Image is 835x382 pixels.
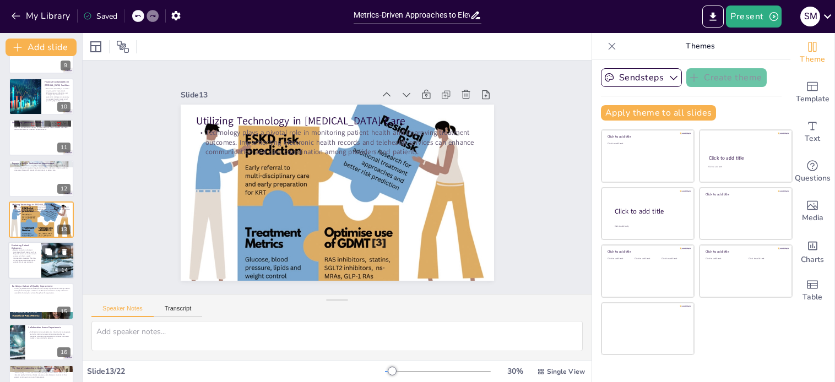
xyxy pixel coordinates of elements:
[12,288,71,294] p: A strong organizational culture that prioritizes quality improvement encourages staff to identify...
[87,366,385,376] div: Slide 13 / 22
[795,172,831,184] span: Questions
[635,258,659,260] div: Click to add text
[608,249,686,254] div: Click to add title
[12,372,71,378] p: Leadership plays a crucial role in driving quality improvement efforts. Leaders must champion qua...
[45,80,71,86] p: Financial Sustainability in [MEDICAL_DATA] Facilities
[28,326,71,329] p: Collaboration Across Departments
[12,203,71,206] p: Utilizing Technology in [MEDICAL_DATA] Care
[57,225,71,234] div: 13
[58,265,71,275] div: 14
[662,258,686,260] div: Click to add text
[800,6,820,28] button: S M
[181,90,375,100] div: Slide 13
[12,285,71,288] p: Building a Culture of Quality Improvement
[45,88,71,102] p: Financial sustainability is crucial for ongoing quality improvement. Effective resource allocatio...
[12,165,71,171] p: Engaging staff at all levels in quality improvement initiatives fosters a culture of accountabili...
[8,242,74,279] div: 14
[706,258,740,260] div: Click to add text
[9,160,74,197] div: 12
[9,201,74,238] div: 13
[702,6,724,28] button: Export to PowerPoint
[790,112,834,152] div: Add text boxes
[6,39,77,56] button: Add slide
[615,206,685,216] div: Click to add title
[502,366,528,376] div: 30 %
[57,143,71,152] div: 11
[800,53,825,66] span: Theme
[803,291,822,303] span: Table
[615,225,684,227] div: Click to add body
[57,102,71,112] div: 10
[87,38,105,56] div: Layout
[709,155,782,161] div: Click to add title
[12,367,71,370] p: The Role of Leadership in Quality Improvement
[9,37,74,74] div: 9
[706,192,784,197] div: Click to add title
[601,105,716,121] button: Apply theme to all slides
[708,166,782,168] div: Click to add text
[726,6,781,28] button: Present
[790,231,834,271] div: Add charts and graphs
[42,245,55,258] button: Duplicate Slide
[12,244,38,250] p: Evaluating Patient Outcomes
[601,68,682,87] button: Sendsteps
[61,61,71,70] div: 9
[686,68,767,87] button: Create theme
[805,133,820,145] span: Text
[800,7,820,26] div: S M
[116,40,129,53] span: Position
[12,206,71,212] p: Technology plays a pivotal role in monitoring patient health and improving treatment outcomes. Im...
[196,128,478,157] p: Technology plays a pivotal role in monitoring patient health and improving treatment outcomes. Im...
[12,124,71,130] p: Streamlining operations through process optimization and staff training can reduce wait times and...
[9,283,74,319] div: 15
[154,305,203,317] button: Transcript
[57,347,71,357] div: 16
[547,367,585,376] span: Single View
[12,249,38,263] p: Regular evaluation of patient outcomes through metrics such as hospitalization rates and treatmen...
[706,249,784,254] div: Click to add title
[354,7,470,23] input: Insert title
[608,143,686,145] div: Click to add text
[608,134,686,139] div: Click to add title
[57,307,71,316] div: 15
[58,245,71,258] button: Delete Slide
[83,11,117,21] div: Saved
[9,119,74,156] div: 11
[749,258,783,260] div: Click to add text
[608,258,632,260] div: Click to add text
[196,113,478,128] p: Utilizing Technology in [MEDICAL_DATA] Care
[9,78,74,114] div: 10
[28,331,71,339] p: Collaboration among departments, including risk management, is vital for identifying risks and im...
[790,192,834,231] div: Add images, graphics, shapes or video
[790,73,834,112] div: Add ready made slides
[796,93,829,105] span: Template
[802,212,823,224] span: Media
[12,162,71,165] p: Engaging Staff in Performance Improvement
[790,33,834,73] div: Change the overall theme
[790,152,834,192] div: Get real-time input from your audience
[621,33,779,59] p: Themes
[12,121,71,124] p: Enhancing Operational Efficiency
[790,271,834,310] div: Add a table
[91,305,154,317] button: Speaker Notes
[9,324,74,361] div: 16
[8,7,75,25] button: My Library
[57,184,71,194] div: 12
[801,254,824,266] span: Charts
